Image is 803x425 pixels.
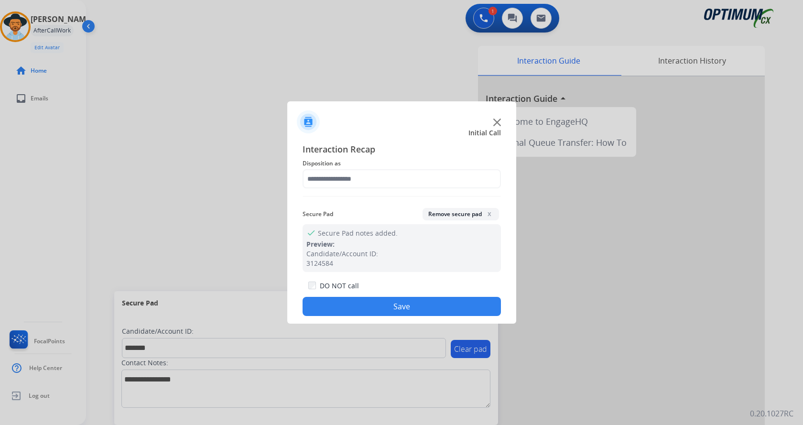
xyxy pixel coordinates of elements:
[303,297,501,316] button: Save
[306,228,314,236] mat-icon: check
[306,240,335,249] span: Preview:
[468,128,501,138] span: Initial Call
[303,142,501,158] span: Interaction Recap
[303,196,501,196] img: contact-recap-line.svg
[303,224,501,272] div: Secure Pad notes added.
[750,408,793,419] p: 0.20.1027RC
[486,210,493,218] span: x
[297,110,320,133] img: contactIcon
[303,208,333,220] span: Secure Pad
[303,158,501,169] span: Disposition as
[423,208,499,220] button: Remove secure padx
[320,281,359,291] label: DO NOT call
[306,249,497,268] div: Candidate/Account ID: 3124584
